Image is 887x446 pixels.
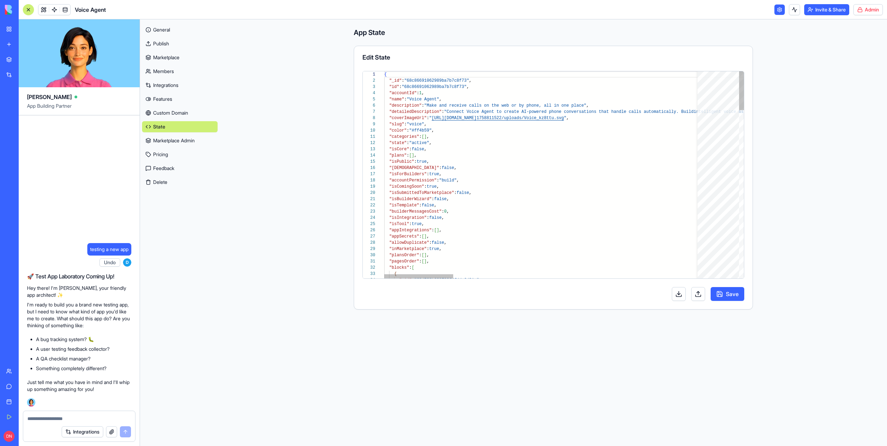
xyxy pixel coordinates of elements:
[389,190,454,195] span: "isSubmittedToMarketplace"
[363,90,375,96] div: 4
[363,258,375,265] div: 31
[437,228,439,233] span: ]
[389,153,406,158] span: "plans"
[142,24,218,35] a: General
[36,355,131,362] li: A QA checklist manager?
[363,171,375,177] div: 17
[422,103,424,108] span: :
[27,93,72,101] span: [PERSON_NAME]
[363,177,375,184] div: 18
[142,38,218,49] a: Publish
[389,265,409,270] span: "blocks"
[424,147,427,152] span: ,
[409,153,412,158] span: [
[694,109,816,114] span: intelligent voice assistants that can answer cust
[389,78,402,83] span: "_id"
[424,122,427,127] span: ,
[389,209,441,214] span: "builderMessagesCost"
[407,97,439,102] span: "Voice Agent"
[437,184,439,189] span: ,
[389,253,419,258] span: "plansOrder"
[363,109,375,115] div: 7
[389,122,404,127] span: "slug"
[424,184,427,189] span: :
[469,190,472,195] span: ,
[389,203,419,208] span: "isTemplate"
[432,228,434,233] span: :
[434,228,437,233] span: [
[389,247,427,251] span: "inMarketplace"
[363,102,375,109] div: 6
[476,116,564,121] span: 1758811522/uploads/Voice_kz8ttu.svg
[409,147,412,152] span: :
[457,190,469,195] span: false
[389,134,419,139] span: "categories"
[429,240,432,245] span: :
[402,84,466,89] span: "68c86691062989ba7b7c8f73"
[432,197,434,202] span: :
[363,227,375,233] div: 26
[389,197,431,202] span: "isBuilderWizard"
[457,178,459,183] span: ,
[427,134,429,139] span: ,
[389,184,424,189] span: "isComingSoon"
[363,246,375,252] div: 29
[407,128,409,133] span: :
[469,78,472,83] span: ,
[363,271,375,277] div: 33
[363,146,375,152] div: 13
[362,54,744,61] div: Edit State
[363,252,375,258] div: 30
[427,215,429,220] span: :
[439,178,456,183] span: "build"
[363,184,375,190] div: 19
[427,234,429,239] span: ,
[444,240,447,245] span: ,
[142,135,218,146] a: Marketplace Admin
[424,103,549,108] span: "Make and receive calls on the web or by phone, al
[442,109,444,114] span: :
[3,431,15,442] span: DN
[62,426,103,437] button: Integrations
[142,149,218,160] a: Pricing
[142,80,218,91] a: Integrations
[389,128,406,133] span: "color"
[422,259,424,264] span: [
[422,222,424,226] span: ,
[404,122,407,127] span: :
[569,109,694,114] span: nversations that handle calls automatically. Build
[567,116,569,121] span: ,
[75,6,106,14] span: Voice Agent
[363,265,375,271] div: 32
[432,116,477,121] span: [URL][DOMAIN_NAME]
[99,258,120,267] button: Undo
[409,141,429,145] span: "active"
[389,159,414,164] span: "isPublic"
[27,301,131,329] p: I'm ready to build you a brand new testing app, but I need to know what kind of app you'd like me...
[27,272,131,280] h2: 🚀 Test App Laboratory Coming Up!
[27,102,131,115] span: App Building Partner
[389,116,427,121] span: "coverImageUrl"
[409,265,412,270] span: :
[363,202,375,208] div: 22
[363,71,375,78] div: 1
[427,259,429,264] span: ,
[424,134,427,139] span: ]
[27,398,35,407] img: Ella_00000_wcx2te.png
[389,259,419,264] span: "pagesOrder"
[439,97,441,102] span: ,
[142,121,218,132] a: State
[412,265,414,270] span: [
[389,141,406,145] span: "state"
[142,52,218,63] a: Marketplace
[412,147,424,152] span: false
[363,240,375,246] div: 28
[409,128,432,133] span: "#ff4b59"
[427,172,429,177] span: :
[394,271,397,276] span: {
[407,141,409,145] span: :
[419,259,422,264] span: :
[389,240,429,245] span: "allowDuplicate"
[711,287,744,301] button: Save
[363,152,375,159] div: 14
